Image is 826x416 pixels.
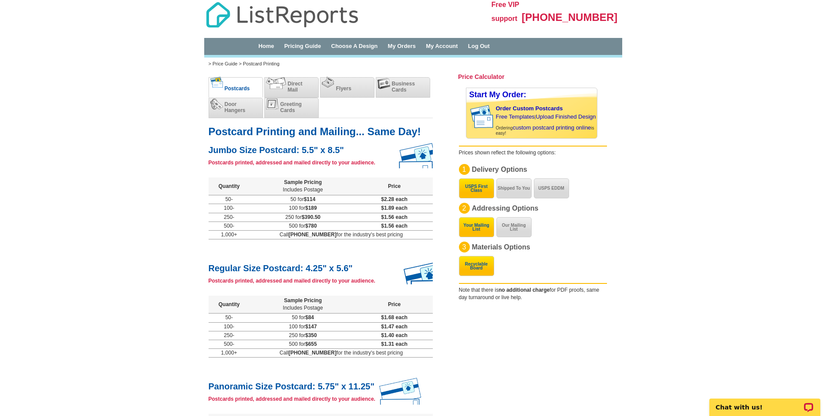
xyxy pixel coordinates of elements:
span: Prices shown reflect the following options: [459,150,556,156]
span: $1.56 each [381,223,408,229]
span: $390.50 [302,214,320,220]
span: Includes Postage [283,305,323,311]
button: USPS EDDM [534,178,569,198]
button: USPS First Class [459,178,494,198]
td: 250 for [250,213,356,222]
a: Pricing Guide [284,43,321,49]
b: [PHONE_NUMBER] [289,232,337,238]
span: Postcards [225,85,250,92]
td: 500 for [250,340,356,348]
img: background image for postcard [466,102,473,131]
a: Choose A Design [331,43,378,49]
button: Recyclable Board [459,256,494,276]
td: 100- [209,322,250,331]
div: 3 [459,242,470,252]
span: Free VIP support [492,1,519,22]
span: $1.40 each [381,332,408,338]
td: 250- [209,331,250,340]
div: 2 [459,203,470,214]
img: greetingcards.png [266,99,279,109]
td: 500- [209,340,250,348]
span: $147 [305,324,317,330]
strong: Postcards printed, addressed and mailed directly to your audience. [209,160,375,166]
td: 250- [209,213,250,222]
span: $780 [305,223,317,229]
th: Quantity [209,296,250,314]
span: Flyers [336,85,351,92]
span: $2.28 each [381,196,408,202]
img: postcards_c.png [210,77,223,88]
td: Call for the industry's best pricing [250,348,433,357]
button: Our Mailing List [496,217,532,237]
span: $1.68 each [381,314,408,321]
td: 50- [209,314,250,322]
td: 50 for [250,314,356,322]
h2: Panoramic Size Postcard: 5.75" x 11.25" [209,379,433,391]
a: My Account [426,43,458,49]
span: $1.56 each [381,214,408,220]
a: Free Templates [496,113,535,120]
b: [PHONE_NUMBER] [289,350,337,356]
span: $189 [305,205,317,211]
span: $350 [305,332,317,338]
td: 500 for [250,222,356,230]
span: Addressing Options [472,205,539,212]
div: Start My Order: [466,88,597,102]
span: Greeting Cards [280,101,302,113]
span: Includes Postage [283,187,323,193]
span: $114 [304,196,316,202]
td: 1,000+ [209,230,250,239]
td: 50- [209,195,250,204]
a: Log Out [468,43,490,49]
span: > Price Guide > Postcard Printing [209,61,280,66]
b: no additional charge [499,287,550,293]
td: Call for the industry's best pricing [250,230,433,239]
span: $655 [305,341,317,347]
img: businesscards.png [378,78,390,89]
th: Sample Pricing [250,296,356,314]
img: flyers.png [322,77,334,88]
td: 250 for [250,331,356,340]
th: Sample Pricing [250,177,356,195]
span: $1.47 each [381,324,408,330]
a: Home [258,43,274,49]
th: Quantity [209,177,250,195]
iframe: LiveChat chat widget [704,389,826,416]
span: Delivery Options [472,166,527,173]
h2: Regular Size Postcard: 4.25" x 5.6" [209,261,433,273]
span: $1.31 each [381,341,408,347]
td: 100- [209,204,250,213]
span: $1.89 each [381,205,408,211]
a: custom postcard printing online [512,124,591,131]
span: [PHONE_NUMBER] [522,11,617,23]
th: Price [356,177,433,195]
span: | Ordering is easy! [496,115,596,136]
button: Your Mailing List [459,217,494,237]
a: Price Calculator [458,73,505,81]
h2: Jumbo Size Postcard: 5.5" x 8.5" [209,143,433,155]
td: 500- [209,222,250,230]
span: Business Cards [392,81,415,93]
a: Upload Finished Design [536,113,596,120]
td: 100 for [250,204,356,213]
span: Materials Options [472,243,530,251]
span: Direct Mail [288,81,303,93]
img: post card showing stamp and address area [469,102,499,131]
div: 1 [459,164,470,175]
strong: Postcards printed, addressed and mailed directly to your audience. [209,278,375,284]
td: 1,000+ [209,348,250,357]
div: Note that there is for PDF proofs, same day turnaround or live help. [459,283,607,301]
td: 50 for [250,195,356,204]
span: Door Hangers [225,101,246,113]
th: Price [356,296,433,314]
h1: Postcard Printing and Mailing... Same Day! [209,127,433,136]
img: directmail.png [266,77,286,89]
td: 100 for [250,322,356,331]
a: My Orders [388,43,416,49]
a: Order Custom Postcards [496,105,563,112]
img: doorhangers.png [210,99,223,109]
strong: Postcards printed, addressed and mailed directly to your audience. [209,396,375,402]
